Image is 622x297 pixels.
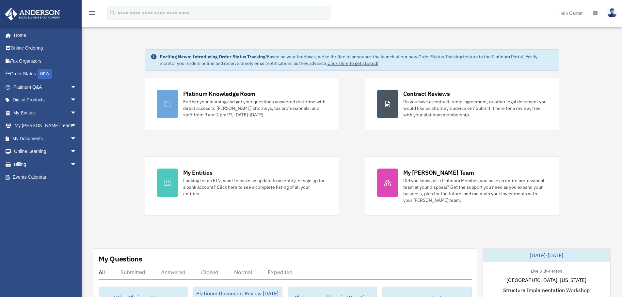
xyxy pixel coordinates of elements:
[5,158,87,171] a: Billingarrow_drop_down
[201,269,218,275] div: Closed
[145,78,339,130] a: Platinum Knowledge Room Further your learning and get your questions answered real-time with dire...
[503,286,590,294] span: Structure Implementation Workshop
[160,53,553,67] div: Based on your feedback, we're thrilled to announce the launch of our new Order Status Tracking fe...
[70,81,83,94] span: arrow_drop_down
[70,119,83,133] span: arrow_drop_down
[5,145,87,158] a: Online Learningarrow_drop_down
[5,132,87,145] a: My Documentsarrow_drop_down
[403,90,450,98] div: Contract Reviews
[70,158,83,171] span: arrow_drop_down
[183,177,327,197] div: Looking for an EIN, want to make an update to an entity, or sign up for a bank account? Click her...
[5,42,87,55] a: Online Ordering
[5,29,83,42] a: Home
[5,67,87,81] a: Order StatusNEW
[70,106,83,120] span: arrow_drop_down
[38,69,52,79] div: NEW
[70,132,83,145] span: arrow_drop_down
[3,8,62,21] img: Anderson Advisors Platinum Portal
[70,145,83,158] span: arrow_drop_down
[403,98,547,118] div: Do you have a contract, rental agreement, or other legal document you would like an attorney's ad...
[160,54,267,60] strong: Exciting News: Introducing Order Status Tracking!
[145,156,339,215] a: My Entities Looking for an EIN, want to make an update to an entity, or sign up for a bank accoun...
[327,60,378,66] a: Click Here to get started!
[526,267,567,274] div: Live & In-Person
[5,54,87,67] a: Tax Organizers
[183,90,256,98] div: Platinum Knowledge Room
[183,98,327,118] div: Further your learning and get your questions answered real-time with direct access to [PERSON_NAM...
[234,269,252,275] div: Normal
[5,106,87,119] a: My Entitiesarrow_drop_down
[5,119,87,132] a: My [PERSON_NAME] Teamarrow_drop_down
[99,254,142,264] div: My Questions
[506,276,586,284] span: [GEOGRAPHIC_DATA], [US_STATE]
[5,171,87,184] a: Events Calendar
[5,94,87,107] a: Digital Productsarrow_drop_down
[365,156,559,215] a: My [PERSON_NAME] Team Did you know, as a Platinum Member, you have an entire professional team at...
[120,269,145,275] div: Submitted
[365,78,559,130] a: Contract Reviews Do you have a contract, rental agreement, or other legal document you would like...
[109,9,116,16] i: search
[5,81,87,94] a: Platinum Q&Aarrow_drop_down
[403,177,547,203] div: Did you know, as a Platinum Member, you have an entire professional team at your disposal? Get th...
[161,269,185,275] div: Answered
[183,169,213,177] div: My Entities
[403,169,474,177] div: My [PERSON_NAME] Team
[88,11,96,17] a: menu
[99,269,105,275] div: All
[607,8,617,18] img: User Pic
[70,94,83,107] span: arrow_drop_down
[483,249,610,262] div: [DATE]-[DATE]
[88,9,96,17] i: menu
[268,269,293,275] div: Expedited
